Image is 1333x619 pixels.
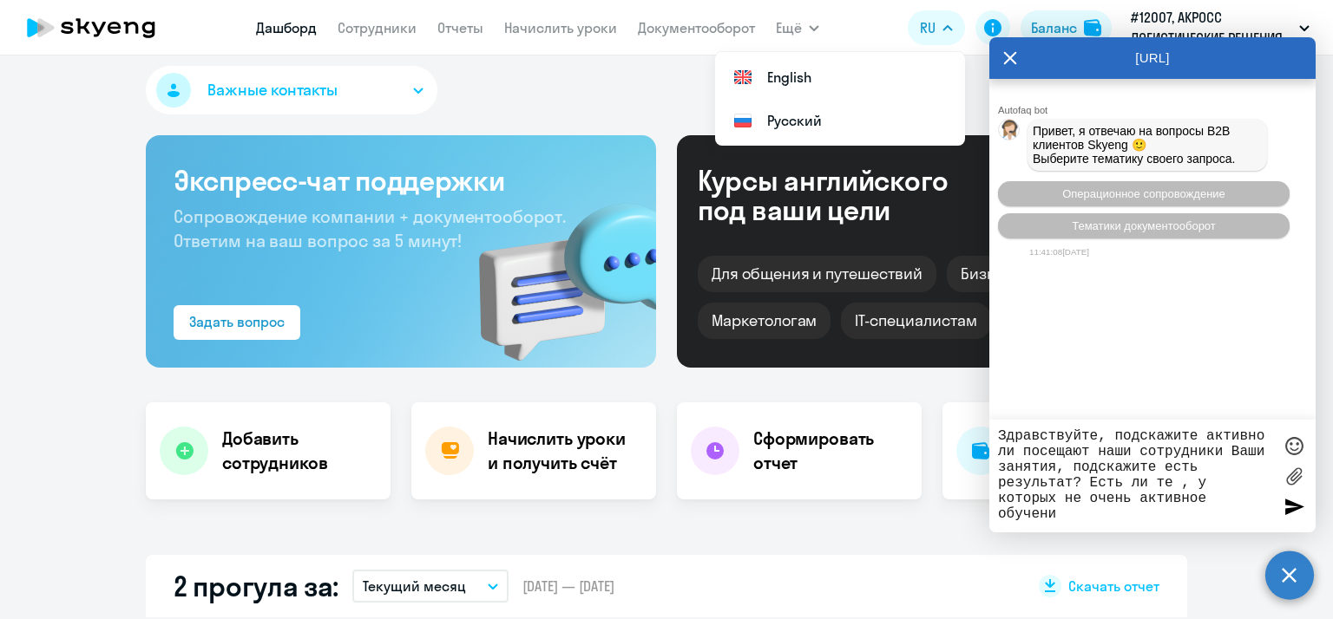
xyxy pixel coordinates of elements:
[998,213,1290,238] button: Тематики документооборот
[998,181,1290,206] button: Операционное сопровождение
[437,19,483,36] a: Отчеты
[522,577,614,596] span: [DATE] — [DATE]
[1033,124,1236,166] span: Привет, я отвечаю на вопросы B2B клиентов Skyeng 🙂 Выберите тематику своего запроса.
[454,173,656,368] img: bg-img
[174,205,566,251] span: Сопровождение компании + документооборот. Ответим на ваш вопрос за 5 минут!
[1131,7,1292,49] p: #12007, АКРОСС ЛОГИСТИЧЕСКИЕ РЕШЕНИЯ, ООО
[1084,19,1101,36] img: balance
[222,427,377,475] h4: Добавить сотрудников
[715,52,965,146] ul: Ещё
[1072,219,1216,232] span: Тематики документооборот
[638,19,755,36] a: Документооборот
[776,17,802,38] span: Ещё
[1031,17,1077,38] div: Баланс
[189,311,285,332] div: Задать вопрос
[908,10,965,45] button: RU
[998,105,1316,115] div: Autofaq bot
[1021,10,1112,45] button: Балансbalance
[776,10,819,45] button: Ещё
[698,303,831,339] div: Маркетологам
[732,110,753,131] img: Русский
[698,166,995,225] div: Курсы английского под ваши цели
[999,120,1021,145] img: bot avatar
[256,19,317,36] a: Дашборд
[363,576,466,596] p: Текущий месяц
[488,427,639,475] h4: Начислить уроки и получить счёт
[1062,187,1225,200] span: Операционное сопровождение
[207,79,338,101] span: Важные контакты
[998,428,1272,524] textarea: Здравствуйте, подскажите активно ли посещают наши сотрудники Ваши занятия, подскажите есть резуль...
[698,256,936,292] div: Для общения и путешествий
[174,305,300,340] button: Задать вопрос
[753,427,908,475] h4: Сформировать отчет
[146,66,437,114] button: Важные контакты
[1029,247,1089,257] time: 11:41:08[DATE]
[174,163,628,198] h3: Экспресс-чат поддержки
[352,570,509,603] button: Текущий месяц
[174,569,338,603] h2: 2 прогула за:
[841,303,990,339] div: IT-специалистам
[947,256,1153,292] div: Бизнес и командировки
[920,17,936,38] span: RU
[338,19,417,36] a: Сотрудники
[1281,463,1307,489] label: Лимит 10 файлов
[732,67,753,88] img: English
[504,19,617,36] a: Начислить уроки
[1068,577,1159,596] span: Скачать отчет
[1122,7,1318,49] button: #12007, АКРОСС ЛОГИСТИЧЕСКИЕ РЕШЕНИЯ, ООО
